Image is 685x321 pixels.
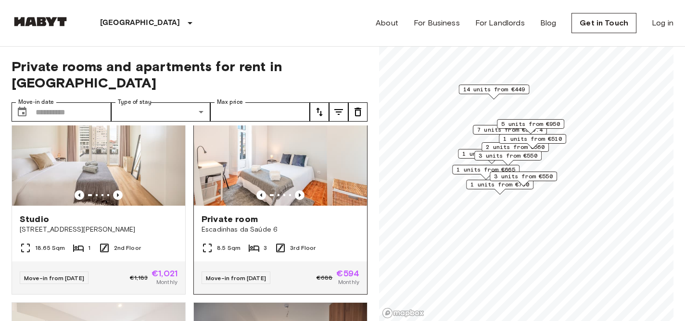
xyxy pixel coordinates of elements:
span: 5 units from €950 [501,120,560,128]
span: 3 units from €550 [479,151,537,160]
span: 1 units from €665 [457,165,515,174]
div: Map marker [473,125,547,140]
span: 7 units from €519.4 [477,125,543,134]
div: Map marker [490,172,557,186]
button: Previous image [113,190,123,200]
div: Map marker [452,165,520,180]
a: Mapbox logo [382,308,424,319]
span: Move-in from [DATE] [24,274,84,282]
span: 1 units from €760 [470,180,529,189]
span: 1 units from €510 [503,135,562,143]
img: Marketing picture of unit PT-17-148-201-01 [12,90,185,206]
label: Move-in date [18,98,54,106]
button: Previous image [295,190,304,200]
span: 3 units from €550 [494,172,553,181]
span: €688 [317,273,333,282]
button: tune [310,102,329,122]
span: €1,183 [130,273,148,282]
div: Map marker [482,142,549,157]
span: 1 units from €615 [462,149,521,158]
a: Marketing picture of unit PT-17-148-201-01Previous imagePrevious imageStudio[STREET_ADDRESS][PERS... [12,90,186,295]
span: Monthly [156,278,178,286]
div: Map marker [458,149,525,164]
span: Private room [202,213,258,225]
span: Move-in from [DATE] [206,274,266,282]
a: Log in [652,17,673,29]
button: Choose date [13,102,32,122]
span: 1 [88,244,90,252]
a: For Business [414,17,460,29]
button: Previous image [256,190,266,200]
label: Type of stay [118,98,152,106]
button: tune [329,102,348,122]
img: Habyt [12,17,69,26]
a: Blog [540,17,557,29]
span: 18.65 Sqm [35,244,65,252]
span: 2nd Floor [114,244,141,252]
a: About [376,17,398,29]
span: 14 units from €449 [463,85,525,94]
span: Private rooms and apartments for rent in [GEOGRAPHIC_DATA] [12,58,368,91]
span: [STREET_ADDRESS][PERSON_NAME] [20,225,178,235]
button: tune [348,102,368,122]
span: 2 units from €560 [486,143,545,151]
a: For Landlords [475,17,525,29]
span: 3rd Floor [290,244,316,252]
span: 3 [264,244,267,252]
span: 8.5 Sqm [217,244,241,252]
span: €594 [336,269,359,278]
a: Marketing picture of unit PT-17-007-007-01HPrevious imagePrevious imagePrivate roomEscadinhas da ... [193,90,368,295]
span: Monthly [338,278,359,286]
a: Get in Touch [571,13,636,33]
img: Marketing picture of unit PT-17-007-007-01H [194,90,367,206]
button: Previous image [75,190,84,200]
span: Studio [20,213,49,225]
label: Max price [217,98,243,106]
div: Map marker [497,119,564,134]
span: €1,021 [152,269,178,278]
div: Map marker [499,134,566,149]
p: [GEOGRAPHIC_DATA] [100,17,180,29]
div: Map marker [459,85,530,99]
span: Escadinhas da Saúde 6 [202,225,359,235]
div: Map marker [474,151,542,166]
div: Map marker [466,180,533,195]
